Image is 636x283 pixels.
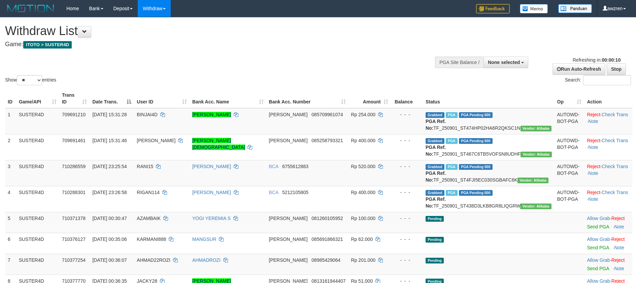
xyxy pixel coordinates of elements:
[587,112,600,117] a: Reject
[351,237,373,242] span: Rp 62.000
[587,237,611,242] span: ·
[192,257,221,263] a: AHMADROZI
[426,196,446,209] b: PGA Ref. No:
[137,257,170,263] span: AHMAD22ROZI
[483,57,528,68] button: None selected
[587,245,609,250] a: Send PGA
[311,112,343,117] span: Copy 085709961074 to clipboard
[602,112,628,117] a: Check Trans
[5,3,56,13] img: MOTION_logo.png
[553,63,605,75] a: Run Auto-Refresh
[602,190,628,195] a: Check Trans
[426,190,444,196] span: Grabbed
[587,257,611,263] span: ·
[59,89,90,108] th: Trans ID: activate to sort column ascending
[62,257,86,263] span: 710377254
[558,4,592,13] img: panduan.png
[426,119,446,131] b: PGA Ref. No:
[266,89,348,108] th: Bank Acc. Number: activate to sort column ascending
[62,138,86,143] span: 709691461
[17,75,42,85] select: Showentries
[611,216,625,221] a: Reject
[192,237,216,242] a: MANGSUR
[5,108,16,134] td: 1
[137,237,166,242] span: KARMANI888
[587,224,609,229] a: Send PGA
[137,112,157,117] span: BINJAI4D
[16,89,59,108] th: Game/API: activate to sort column ascending
[614,224,624,229] a: Note
[351,190,375,195] span: Rp 400.000
[5,212,16,233] td: 5
[587,138,600,143] a: Reject
[520,203,551,209] span: Vendor URL: https://settle4.1velocity.biz
[62,164,86,169] span: 710286559
[602,138,628,143] a: Check Trans
[5,24,417,38] h1: Withdraw List
[5,75,56,85] label: Show entries
[16,160,59,186] td: SUSTER4D
[394,163,420,170] div: - - -
[587,266,609,271] a: Send PGA
[190,89,266,108] th: Bank Acc. Name: activate to sort column ascending
[588,119,598,124] a: Note
[134,89,190,108] th: User ID: activate to sort column ascending
[583,75,631,85] input: Search:
[459,138,493,144] span: PGA Pending
[351,164,375,169] span: Rp 520.000
[90,89,134,108] th: Date Trans.: activate to sort column descending
[602,164,628,169] a: Check Trans
[92,216,127,221] span: [DATE] 00:30:47
[5,41,417,48] h4: Game:
[459,190,493,196] span: PGA Pending
[521,126,551,131] span: Vendor URL: https://settle4.1velocity.biz
[459,164,493,170] span: PGA Pending
[459,112,493,118] span: PGA Pending
[521,152,551,157] span: Vendor URL: https://settle4.1velocity.biz
[62,237,86,242] span: 710376127
[351,216,375,221] span: Rp 100.000
[607,63,626,75] a: Stop
[282,164,308,169] span: Copy 6755612883 to clipboard
[92,257,127,263] span: [DATE] 00:36:07
[488,60,520,65] span: None selected
[584,212,632,233] td: ·
[423,108,555,134] td: TF_250901_ST474HP02HA6R2QKSC1N
[426,145,446,157] b: PGA Ref. No:
[517,178,548,183] span: Vendor URL: https://settle4.1velocity.biz
[573,57,621,63] span: Refreshing in:
[311,216,343,221] span: Copy 081260105952 to clipboard
[394,257,420,263] div: - - -
[435,57,483,68] div: PGA Site Balance /
[5,186,16,212] td: 4
[423,186,555,212] td: TF_250901_ST438D3LKB8GR8LIQGRW
[394,236,420,243] div: - - -
[92,164,127,169] span: [DATE] 23:25:54
[394,215,420,222] div: - - -
[584,186,632,212] td: · ·
[588,196,598,202] a: Note
[587,237,610,242] a: Allow Grab
[269,112,308,117] span: [PERSON_NAME]
[584,233,632,254] td: ·
[423,160,555,186] td: TF_250901_ST4FJI5EC030SGBAFC6K
[16,134,59,160] td: SUSTER4D
[520,4,548,13] img: Button%20Memo.svg
[391,89,423,108] th: Balance
[137,216,161,221] span: AZAMBAIK
[426,216,444,222] span: Pending
[426,164,444,170] span: Grabbed
[394,189,420,196] div: - - -
[269,216,308,221] span: [PERSON_NAME]
[92,112,127,117] span: [DATE] 15:31:28
[565,75,631,85] label: Search:
[423,89,555,108] th: Status
[16,233,59,254] td: SUSTER4D
[611,257,625,263] a: Reject
[351,112,375,117] span: Rp 254.000
[269,237,308,242] span: [PERSON_NAME]
[192,164,231,169] a: [PERSON_NAME]
[92,190,127,195] span: [DATE] 23:26:58
[23,41,72,49] span: ITOTO > SUSTER4D
[5,254,16,275] td: 7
